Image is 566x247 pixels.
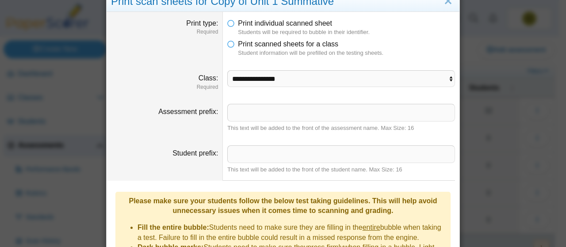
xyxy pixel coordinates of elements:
div: This text will be added to the front of the student name. Max Size: 16 [227,166,455,174]
span: Print scanned sheets for a class [238,40,338,48]
li: Students need to make sure they are filling in the bubble when taking a test. Failure to fill in ... [138,223,446,243]
u: entire [363,224,380,231]
dfn: Required [111,28,218,36]
b: Fill the entire bubble: [138,224,209,231]
dfn: Students will be required to bubble in their identifier. [238,28,455,36]
dfn: Required [111,84,218,91]
b: Please make sure your students follow the below test taking guidelines. This will help avoid unne... [129,197,437,214]
div: This text will be added to the front of the assessment name. Max Size: 16 [227,124,455,132]
label: Class [199,74,218,82]
dfn: Student information will be prefilled on the testing sheets. [238,49,455,57]
span: Print individual scanned sheet [238,19,332,27]
label: Student prefix [172,149,218,157]
label: Print type [186,19,218,27]
label: Assessment prefix [158,108,218,115]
